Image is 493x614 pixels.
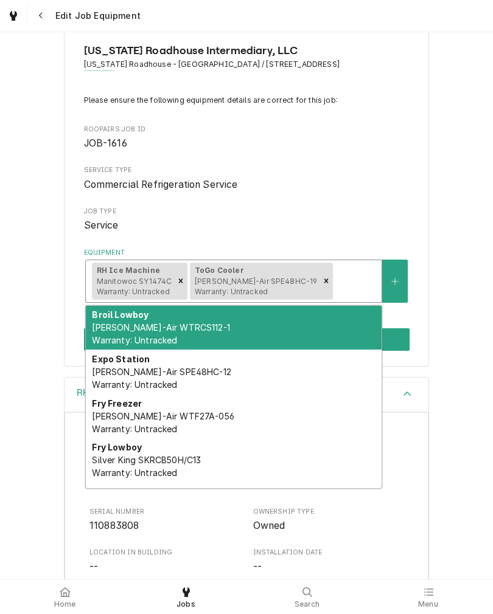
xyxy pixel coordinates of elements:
span: Installation Date [253,560,404,574]
span: SY1474C [253,479,295,491]
div: Job Type [84,207,410,233]
div: Client Information [84,43,410,80]
span: Menu [418,599,438,609]
span: Edit Job Equipment [52,10,141,22]
span: Home [54,599,76,609]
span: Serial Number [89,519,240,533]
div: Job Equipment Summary [84,95,410,303]
span: [PERSON_NAME]-Air SPE48HC-12 Warranty: Untracked [92,367,231,390]
button: Accordion Details Expand Trigger [65,378,428,412]
div: Equipment [84,248,410,303]
span: Service [84,219,119,231]
div: Button Group Row [84,328,410,351]
span: Roopairs Job ID [84,125,410,134]
span: [PERSON_NAME]-Air WTF27A-056 Warranty: Untracked [92,411,234,434]
div: Roopairs Job ID [84,125,410,151]
span: Location in Building [89,560,240,574]
span: Search [295,599,320,609]
span: [PERSON_NAME]-Air WTRCS112-1 Warranty: Untracked [92,322,229,345]
label: Equipment [84,248,410,258]
span: Owned [253,520,285,531]
span: JOB-1616 [84,137,127,149]
button: Navigate back [30,5,52,27]
a: Home [5,582,125,612]
span: Silver King SKRCB50H/C13 Warranty: Untracked [92,455,201,478]
div: Remove [object Object] [174,263,187,300]
span: Manitowoc [89,479,140,491]
span: Name [84,43,410,59]
a: Menu [368,582,488,612]
span: [PERSON_NAME]-Air SPE48HC-19 Warranty: Untracked [195,277,317,297]
strong: Broil Lowboy [92,309,149,320]
span: Ownership Type [253,519,404,533]
a: Search [247,582,367,612]
button: Create New Equipment [382,260,408,303]
svg: Create New Equipment [391,277,399,286]
div: Service Type [84,165,410,191]
div: Installation Date [253,548,404,574]
span: -- [253,561,262,573]
span: Location in Building [89,548,240,557]
strong: Fry Freezer [92,398,142,409]
div: Job Equipment Summary Form [64,27,429,367]
div: Ownership Type [253,507,404,533]
span: -- [89,561,98,573]
strong: RH Ice Machine [97,266,160,275]
span: Installation Date [253,548,404,557]
strong: Fry Lowboy [92,442,142,452]
span: Jobs [177,599,195,609]
span: Service Type [84,165,410,175]
span: Roopairs Job ID [84,136,410,151]
h3: RH Ice Machine [77,387,146,399]
div: Location in Building [89,548,240,574]
span: 110883808 [89,520,139,531]
span: Manitowoc SY1474C Warranty: Untracked [97,277,172,297]
span: Serial Number [89,507,240,517]
p: Please ensure the following equipment details are correct for this job: [84,95,410,106]
strong: Expo Station [92,354,150,364]
span: Address [84,59,410,70]
span: Ownership Type [253,507,404,517]
button: Save [84,328,410,351]
div: Serial Number [89,507,240,533]
span: Job Type [84,207,410,216]
div: Remove [object Object] [320,263,333,300]
span: Job Type [84,218,410,233]
strong: Hot Prep Bottom Oven [92,486,193,497]
span: Commercial Refrigeration Service [84,179,238,190]
span: Service Type [84,178,410,192]
div: Accordion Header [65,378,428,412]
div: Button Group [84,328,410,351]
strong: ToGo Cooler [195,266,244,275]
a: Go to Jobs [2,5,24,27]
a: Jobs [126,582,246,612]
